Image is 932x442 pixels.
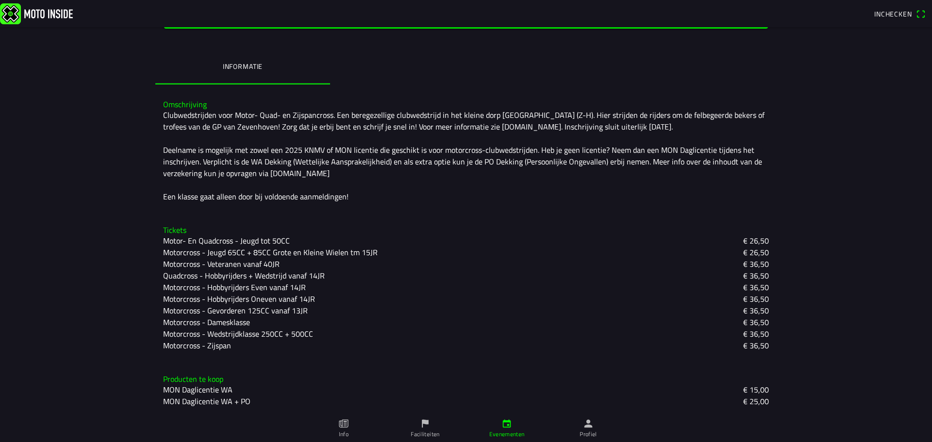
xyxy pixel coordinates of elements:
ion-text: € 36,50 [743,328,769,340]
ion-text: Motorcross - Veteranen vanaf 40JR [163,258,280,270]
span: € 15,00 [743,384,769,395]
h3: Producten te koop [163,375,769,384]
ion-icon: person [583,418,594,429]
ion-label: Faciliteiten [411,430,439,439]
span: MON Daglicentie WA [163,384,233,395]
ion-text: € 26,50 [743,246,769,258]
ion-text: € 36,50 [743,281,769,293]
ion-text: € 36,50 [743,305,769,316]
a: Incheckenqr scanner [869,5,930,22]
ion-icon: calendar [501,418,512,429]
ion-text: Motorcross - Hobbyrijders Oneven vanaf 14JR [163,293,315,305]
ion-label: Info [339,430,349,439]
span: MON Daglicentie WA + PO [163,395,250,407]
div: Clubwedstrijden voor Motor- Quad- en Zijspancross. Een beregezellige clubwedstrijd in het kleine ... [163,109,769,202]
ion-text: € 26,50 [743,235,769,246]
ion-text: Motorcross - Damesklasse [163,316,250,328]
ion-text: € 36,50 [743,270,769,281]
span: € 25,00 [743,395,769,407]
ion-text: Motor- En Quadcross - Jeugd tot 50CC [163,235,290,246]
ion-text: € 36,50 [743,293,769,305]
ion-text: Motorcross - Zijspan [163,340,231,351]
ion-text: € 36,50 [743,316,769,328]
ion-text: Quadcross - Hobbyrijders + Wedstrijd vanaf 14JR [163,270,325,281]
ion-icon: flag [420,418,431,429]
ion-icon: paper [338,418,349,429]
h3: Omschrijving [163,100,769,109]
span: Inchecken [874,9,912,19]
ion-label: Profiel [580,430,597,439]
ion-text: € 36,50 [743,258,769,270]
ion-text: Motorcross - Hobbyrijders Even vanaf 14JR [163,281,306,293]
h3: Tickets [163,226,769,235]
ion-text: Motorcross - Jeugd 65CC + 85CC Grote en Kleine Wielen tm 15JR [163,246,378,258]
ion-label: Informatie [223,61,263,72]
ion-text: Motorcross - Wedstrijdklasse 250CC + 500CC [163,328,313,340]
ion-text: € 36,50 [743,340,769,351]
ion-label: Evenementen [489,430,525,439]
ion-text: Motorcross - Gevorderen 125CC vanaf 13JR [163,305,308,316]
